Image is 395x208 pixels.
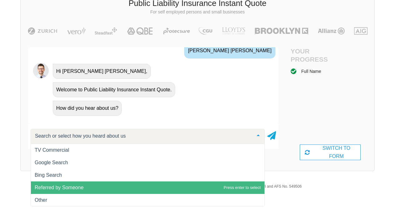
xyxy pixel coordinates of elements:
[161,27,192,35] img: Protecsure | Public Liability Insurance
[252,27,311,35] img: Brooklyn | Public Liability Insurance
[352,27,370,35] img: AIG | Public Liability Insurance
[35,185,84,190] span: Referred by Someone
[315,27,348,35] img: Allianz | Public Liability Insurance
[35,172,62,178] span: Bing Search
[53,64,151,79] div: Hi [PERSON_NAME] [PERSON_NAME],
[53,82,175,97] div: Welcome to Public Liability Insurance Instant Quote.
[92,27,120,35] img: Steadfast | Public Liability Insurance
[33,133,252,139] input: Search or select how you heard about us
[53,101,122,116] div: How did you hear about us?
[64,27,88,35] img: Vero | Public Liability Insurance
[35,147,69,153] span: TV Commercial
[25,27,60,35] img: Zurich | Public Liability Insurance
[184,43,275,58] div: [PERSON_NAME] [PERSON_NAME]
[196,27,215,35] img: CGU | Public Liability Insurance
[123,27,157,35] img: QBE | Public Liability Insurance
[35,197,47,203] span: Other
[35,160,68,165] span: Google Search
[219,27,249,35] img: LLOYD's | Public Liability Insurance
[300,145,361,160] div: SWITCH TO FORM
[25,9,370,15] p: For self employed persons and small businesses
[301,68,321,75] div: Full Name
[291,47,330,63] h4: Your Progress
[33,63,49,79] img: Chatbot | PLI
